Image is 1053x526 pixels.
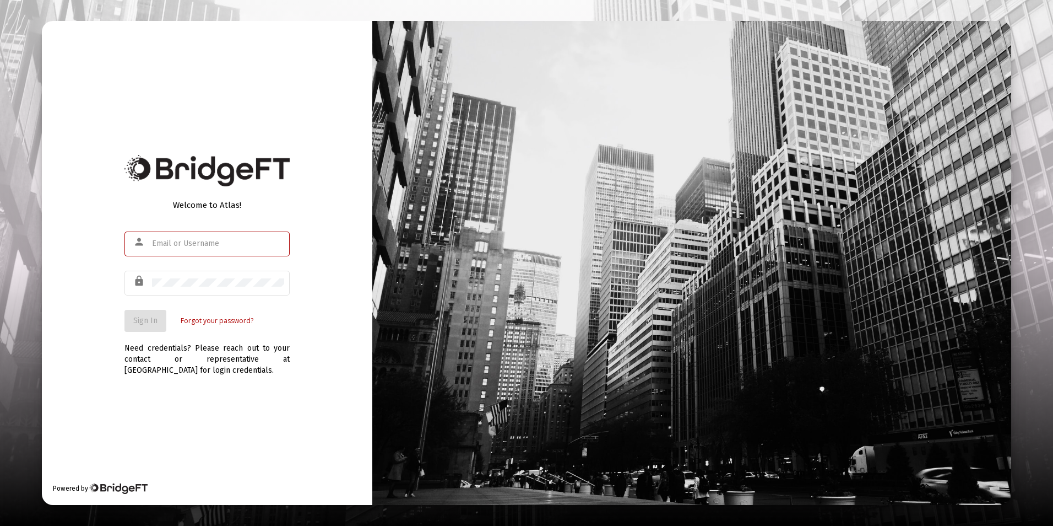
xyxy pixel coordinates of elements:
[124,332,290,376] div: Need credentials? Please reach out to your contact or representative at [GEOGRAPHIC_DATA] for log...
[124,155,290,186] img: Bridge Financial Technology Logo
[152,239,284,248] input: Email or Username
[133,275,146,288] mat-icon: lock
[124,310,166,332] button: Sign In
[133,316,158,325] span: Sign In
[53,483,147,494] div: Powered by
[133,235,146,249] mat-icon: person
[124,200,290,211] div: Welcome to Atlas!
[89,483,147,494] img: Bridge Financial Technology Logo
[181,315,253,326] a: Forgot your password?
